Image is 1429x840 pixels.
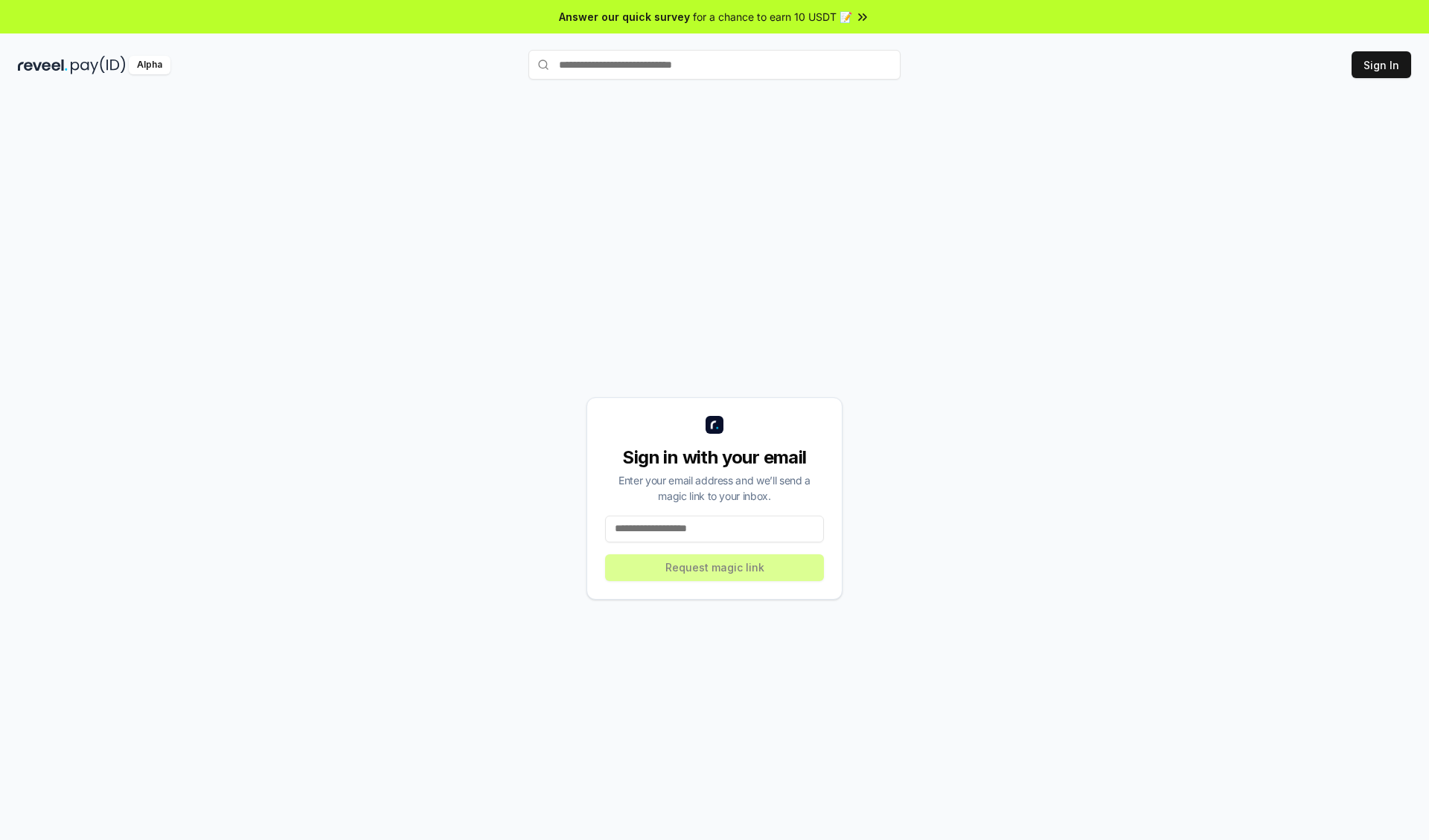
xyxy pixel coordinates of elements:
span: for a chance to earn 10 USDT 📝 [693,9,852,25]
img: reveel_dark [18,56,68,74]
span: Answer our quick survey [559,9,690,25]
img: pay_id [71,56,126,74]
div: Sign in with your email [605,446,824,469]
button: Sign In [1352,51,1411,78]
div: Enter your email address and we’ll send a magic link to your inbox. [605,472,824,504]
img: logo_small [706,416,723,434]
div: Alpha [129,56,170,74]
